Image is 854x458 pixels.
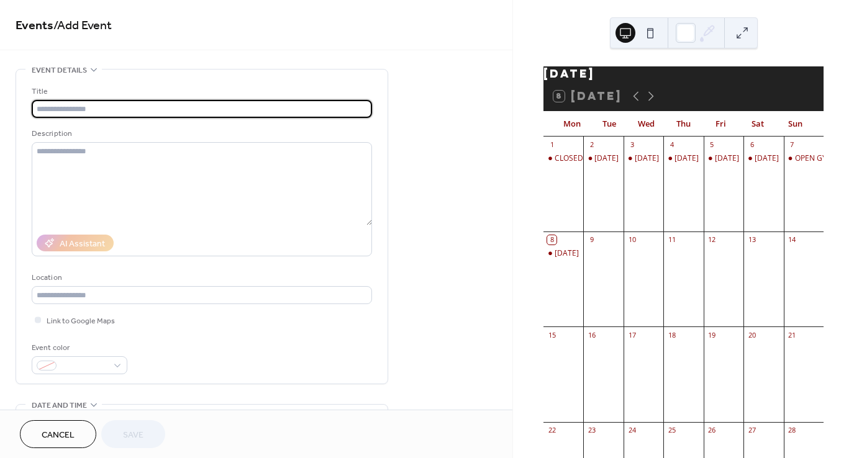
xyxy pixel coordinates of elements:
div: 15 [547,330,556,339]
div: 5 [707,140,717,150]
div: [DATE] [755,153,779,164]
div: Title [32,85,370,98]
div: CLOSED [543,153,583,164]
div: 11 [667,235,676,245]
a: Events [16,14,53,38]
div: Saturday 6 Sept [743,153,783,164]
div: Thu [665,112,702,137]
div: 4 [667,140,676,150]
div: 9 [587,235,596,245]
div: Wed [628,112,665,137]
div: 27 [747,426,756,435]
div: [DATE] [715,153,739,164]
div: OPEN GYM 9AM [784,153,824,164]
div: [DATE] [543,66,824,81]
span: Date and time [32,399,87,412]
div: [DATE] [555,248,579,259]
div: Friday 5 Sept [704,153,743,164]
div: 17 [627,330,637,339]
div: 12 [707,235,717,245]
div: 23 [587,426,596,435]
div: 2 [587,140,596,150]
div: 19 [707,330,717,339]
div: Tue [591,112,628,137]
div: 21 [788,330,797,339]
div: Thursday 4 Sept [663,153,703,164]
div: [DATE] [594,153,619,164]
div: Sun [776,112,814,137]
div: 13 [747,235,756,245]
div: 20 [747,330,756,339]
div: Event color [32,341,125,354]
div: 24 [627,426,637,435]
span: / Add Event [53,14,112,38]
div: Monday 8 Sept [543,248,583,259]
div: Location [32,271,370,284]
div: 18 [667,330,676,339]
div: 8 [547,235,556,245]
button: Cancel [20,420,96,448]
div: CLOSED [555,153,583,164]
div: [DATE] [635,153,659,164]
div: 7 [788,140,797,150]
div: 14 [788,235,797,245]
div: Tuesday 2 Sept [583,153,623,164]
div: 16 [587,330,596,339]
div: [DATE] [675,153,699,164]
div: 1 [547,140,556,150]
div: Wednesday 3 Sept [624,153,663,164]
div: 3 [627,140,637,150]
div: 26 [707,426,717,435]
div: Fri [702,112,739,137]
div: Sat [739,112,776,137]
div: 25 [667,426,676,435]
span: Event details [32,64,87,77]
div: 28 [788,426,797,435]
div: 10 [627,235,637,245]
div: 6 [747,140,756,150]
div: OPEN GYM 9AM [795,153,852,164]
div: Description [32,127,370,140]
div: Mon [553,112,591,137]
span: Cancel [42,429,75,442]
div: 22 [547,426,556,435]
span: Link to Google Maps [47,315,115,328]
